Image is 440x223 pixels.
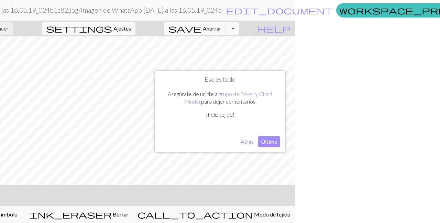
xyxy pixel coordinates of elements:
[226,5,333,15] span: edit_document
[238,136,256,147] button: Atrás
[113,211,129,218] font: Borrar
[168,91,219,97] font: Asegúrate de unirte al
[133,206,295,223] button: Modo de tejido
[46,24,112,33] i: Settings
[257,24,290,33] span: help
[258,136,280,147] button: Último
[160,76,280,83] h1: Eso es todo
[164,22,226,35] button: Ahorrar
[137,210,253,219] span: call_to_action
[29,210,112,219] span: ink_eraser
[113,25,131,32] font: Ajustes
[206,111,234,118] font: ¡Feliz tejido!
[25,206,133,223] button: Borrar
[254,211,290,218] font: Modo de tejido
[184,91,273,105] a: grupo de Ravelry Chart Minder
[155,71,285,152] div: Eso es todo
[241,138,254,145] font: Atrás
[168,24,201,33] span: save
[205,75,235,83] font: Eso es todo
[203,25,221,32] font: Ahorrar
[201,98,256,105] font: para dejar comentarios.
[78,6,81,14] font: /
[261,138,277,145] font: Último
[81,6,246,14] font: Imagen de WhatsApp [DATE] a las 16.05.19_024b1c82.jpg
[42,22,135,35] button: SettingsAjustes
[46,24,112,33] span: settings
